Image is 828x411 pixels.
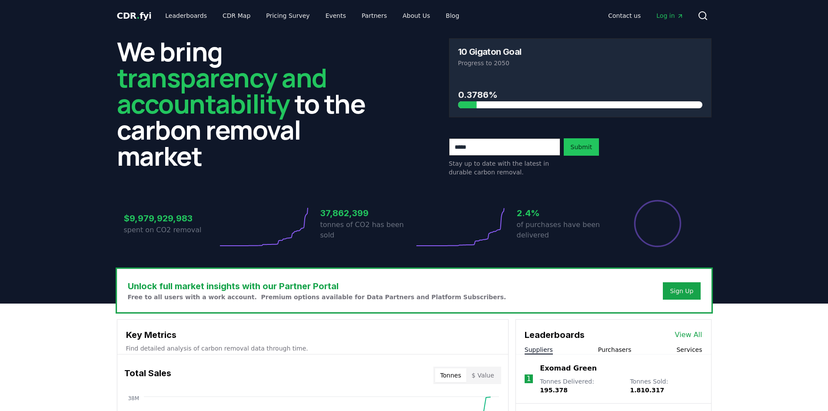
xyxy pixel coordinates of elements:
p: Find detailed analysis of carbon removal data through time. [126,344,499,353]
nav: Main [601,8,690,23]
a: Exomad Green [540,363,597,374]
nav: Main [158,8,466,23]
a: Blog [439,8,466,23]
a: About Us [396,8,437,23]
h3: Key Metrics [126,328,499,341]
h3: 2.4% [517,207,611,220]
a: Sign Up [670,287,693,295]
a: CDR Map [216,8,257,23]
p: Tonnes Delivered : [540,377,621,394]
a: Pricing Survey [259,8,316,23]
tspan: 38M [128,395,139,401]
a: Leaderboards [158,8,214,23]
p: spent on CO2 removal [124,225,218,235]
button: Tonnes [435,368,466,382]
span: transparency and accountability [117,60,327,121]
span: CDR fyi [117,10,152,21]
span: Log in [656,11,683,20]
button: Suppliers [525,345,553,354]
p: 1 [526,374,531,384]
h2: We bring to the carbon removal market [117,38,379,169]
h3: 37,862,399 [320,207,414,220]
h3: 10 Gigaton Goal [458,47,522,56]
button: Sign Up [663,282,700,300]
span: 1.810.317 [630,387,664,394]
p: Tonnes Sold : [630,377,702,394]
a: Partners [355,8,394,23]
button: Submit [564,138,599,156]
button: $ Value [466,368,499,382]
h3: Total Sales [124,367,171,384]
h3: Leaderboards [525,328,585,341]
a: Contact us [601,8,648,23]
h3: 0.3786% [458,88,702,101]
a: CDR.fyi [117,10,152,22]
button: Purchasers [598,345,632,354]
a: Log in [649,8,690,23]
p: Progress to 2050 [458,59,702,67]
h3: Unlock full market insights with our Partner Portal [128,280,506,293]
p: tonnes of CO2 has been sold [320,220,414,241]
button: Services [676,345,702,354]
a: Events [319,8,353,23]
p: Stay up to date with the latest in durable carbon removal. [449,159,560,177]
span: . [136,10,140,21]
a: View All [675,330,702,340]
p: Free to all users with a work account. Premium options available for Data Partners and Platform S... [128,293,506,301]
div: Percentage of sales delivered [633,199,682,248]
span: 195.378 [540,387,568,394]
p: of purchases have been delivered [517,220,611,241]
h3: $9,979,929,983 [124,212,218,225]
